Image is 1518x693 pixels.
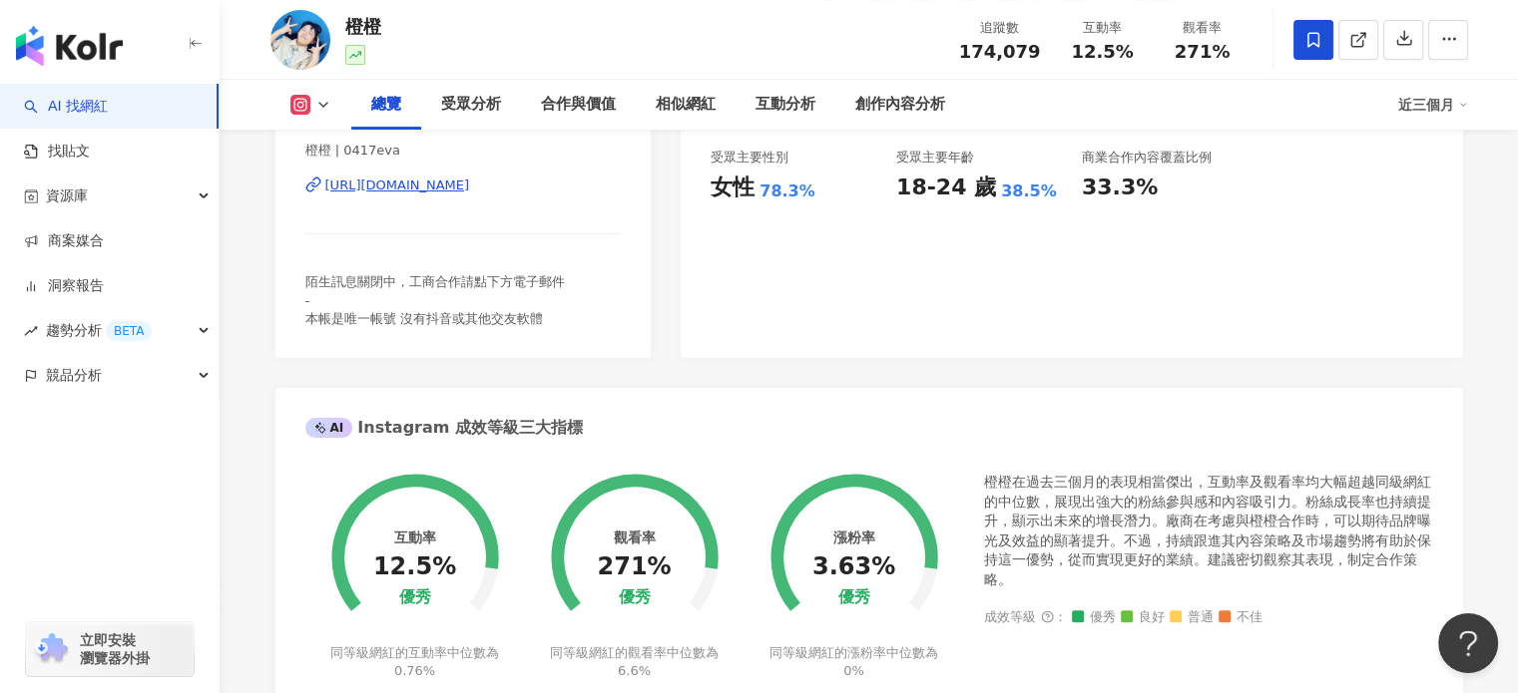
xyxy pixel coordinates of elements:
[614,529,656,545] div: 觀看率
[597,553,671,581] div: 271%
[24,231,104,251] a: 商案媒合
[1082,149,1212,167] div: 商業合作內容覆蓋比例
[984,473,1433,590] div: 橙橙在過去三個月的表現相當傑出，互動率及觀看率均大幅超越同級網紅的中位數，展現出強大的粉絲參與感和內容吸引力。粉絲成長率也持續提升，顯示出未來的增長潛力。廠商在考慮與橙橙合作時，可以期待品牌曝光...
[1001,180,1057,202] div: 38.5%
[896,173,996,203] div: 18-24 歲
[843,663,864,678] span: 0%
[46,308,152,353] span: 趨勢分析
[656,93,716,117] div: 相似網紅
[327,644,502,680] div: 同等級網紅的互動率中位數為
[1072,610,1116,625] span: 優秀
[305,176,622,194] a: [URL][DOMAIN_NAME]
[619,588,651,607] div: 優秀
[371,93,401,117] div: 總覽
[1082,173,1158,203] div: 33.3%
[759,180,815,202] div: 78.3%
[373,553,456,581] div: 12.5%
[24,276,104,296] a: 洞察報告
[1219,610,1263,625] span: 不佳
[959,18,1041,38] div: 追蹤數
[80,631,150,667] span: 立即安裝 瀏覽器外掛
[345,14,381,39] div: 橙橙
[24,97,108,117] a: searchAI 找網紅
[26,622,194,676] a: chrome extension立即安裝 瀏覽器外掛
[325,176,470,194] div: [URL][DOMAIN_NAME]
[832,529,874,545] div: 漲粉率
[305,418,353,438] div: AI
[305,417,583,439] div: Instagram 成效等級三大指標
[855,93,945,117] div: 創作內容分析
[756,93,815,117] div: 互動分析
[1175,42,1231,62] span: 271%
[1398,89,1468,121] div: 近三個月
[837,588,869,607] div: 優秀
[1165,18,1241,38] div: 觀看率
[46,173,88,218] span: 資源庫
[547,644,722,680] div: 同等級網紅的觀看率中位數為
[1065,18,1141,38] div: 互動率
[766,644,941,680] div: 同等級網紅的漲粉率中位數為
[32,633,71,665] img: chrome extension
[441,93,501,117] div: 受眾分析
[46,353,102,398] span: 競品分析
[984,610,1433,625] div: 成效等級 ：
[812,553,895,581] div: 3.63%
[24,324,38,338] span: rise
[541,93,616,117] div: 合作與價值
[305,274,565,325] span: 陌生訊息關閉中，工商合作請點下方電子郵件 - 本帳是唯一帳號 沒有抖音或其他交友軟體
[1071,42,1133,62] span: 12.5%
[1438,613,1498,673] iframe: Help Scout Beacon - Open
[1121,610,1165,625] span: 良好
[711,149,788,167] div: 受眾主要性別
[959,41,1041,62] span: 174,079
[711,173,755,203] div: 女性
[106,321,152,341] div: BETA
[270,10,330,70] img: KOL Avatar
[393,529,435,545] div: 互動率
[398,588,430,607] div: 優秀
[618,663,651,678] span: 6.6%
[305,142,622,160] span: 橙橙 | 0417eva
[24,142,90,162] a: 找貼文
[896,149,974,167] div: 受眾主要年齡
[394,663,435,678] span: 0.76%
[16,26,123,66] img: logo
[1170,610,1214,625] span: 普通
